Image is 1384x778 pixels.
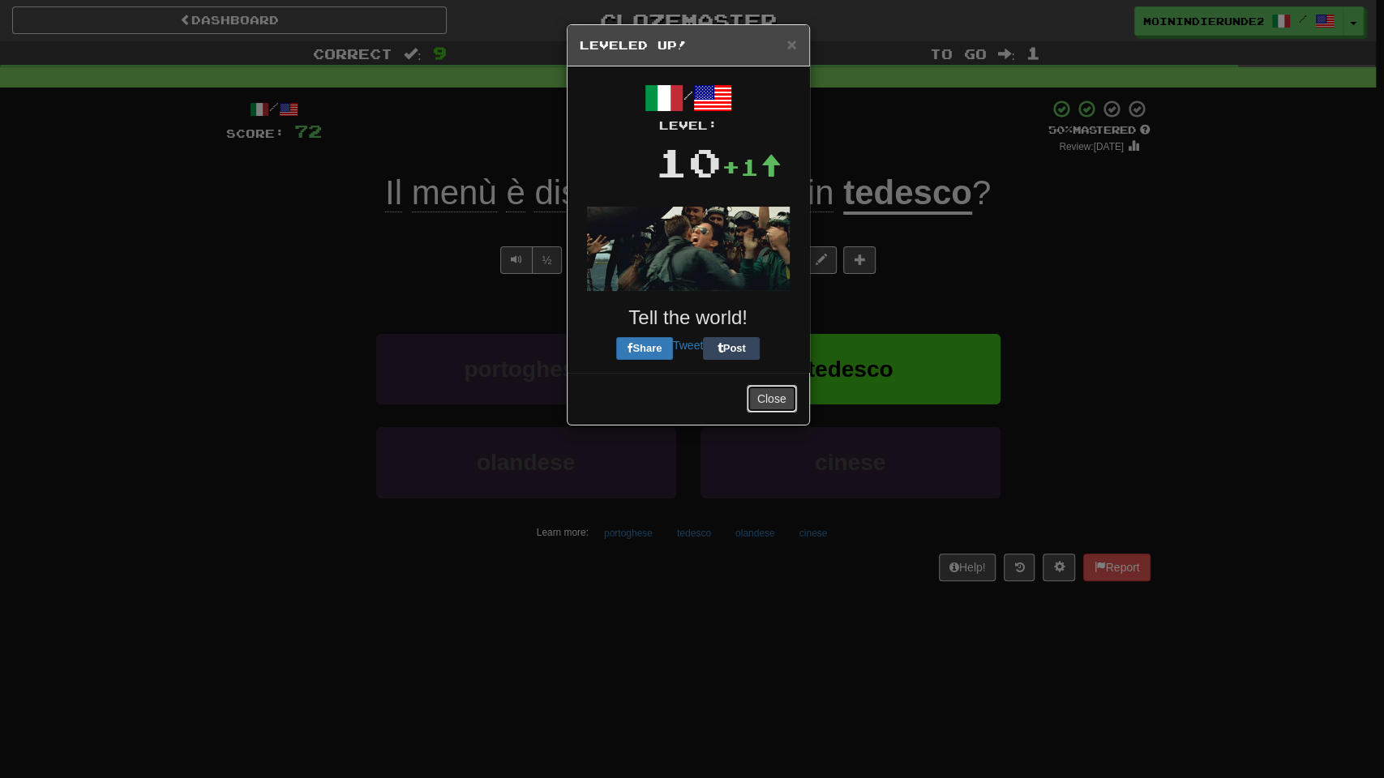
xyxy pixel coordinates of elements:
[722,151,782,183] div: +1
[616,337,673,360] button: Share
[786,35,796,53] span: ×
[786,36,796,53] button: Close
[580,118,797,134] div: Level:
[580,79,797,134] div: /
[580,37,797,53] h5: Leveled Up!
[587,207,790,291] img: topgun-769e91374289d1a7cee4bdcce2229f64f1fa97f7cbbef9a35b896cb17c9c8419.gif
[747,385,797,413] button: Close
[580,307,797,328] h3: Tell the world!
[673,339,703,352] a: Tweet
[655,134,722,190] div: 10
[703,337,760,360] button: Post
